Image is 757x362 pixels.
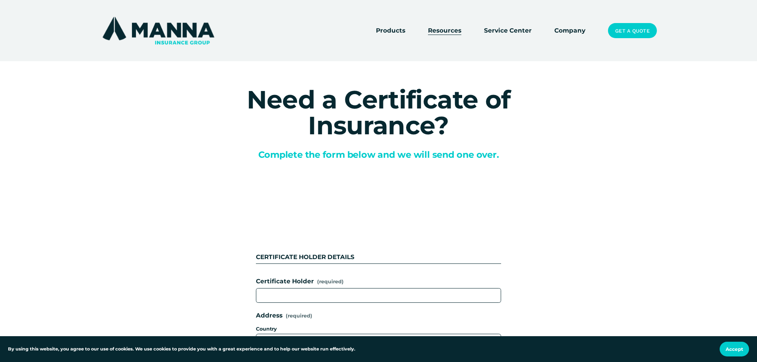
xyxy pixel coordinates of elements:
span: (required) [286,314,312,319]
p: By using this website, you agree to our use of cookies. We use cookies to provide you with a grea... [8,346,355,353]
a: Company [554,25,585,36]
span: (required) [317,278,344,286]
span: Accept [726,346,743,352]
a: folder dropdown [428,25,461,36]
span: Certificate Holder [256,277,314,287]
span: Resources [428,26,461,36]
div: Country [256,323,501,334]
span: Address [256,311,283,321]
span: Complete the form below and we will send one over. [258,149,499,160]
img: Manna Insurance Group [101,15,216,46]
div: CERTIFICATE HOLDER DETAILS [256,252,501,264]
a: folder dropdown [376,25,405,36]
select: Country [256,334,501,348]
a: Get a Quote [608,23,656,38]
a: Service Center [484,25,532,36]
h1: Need a Certificate of Insurance? [194,87,563,138]
span: Products [376,26,405,36]
button: Accept [720,342,749,356]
